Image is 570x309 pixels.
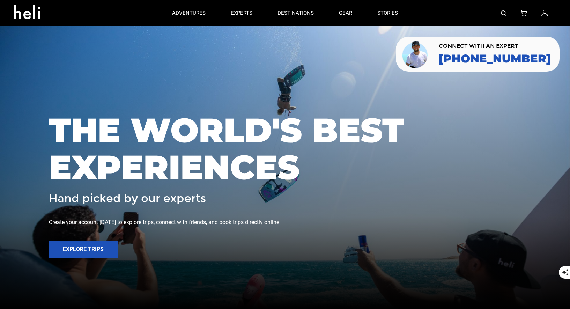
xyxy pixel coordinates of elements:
button: Explore Trips [49,241,118,258]
span: THE WORLD'S BEST EXPERIENCES [49,112,521,185]
span: Hand picked by our experts [49,192,206,205]
p: adventures [172,9,206,17]
img: search-bar-icon.svg [501,10,506,16]
p: destinations [277,9,314,17]
a: [PHONE_NUMBER] [439,52,551,65]
span: CONNECT WITH AN EXPERT [439,43,551,49]
p: experts [231,9,252,17]
div: Create your account [DATE] to explore trips, connect with friends, and book trips directly online. [49,219,521,227]
img: contact our team [401,39,430,69]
